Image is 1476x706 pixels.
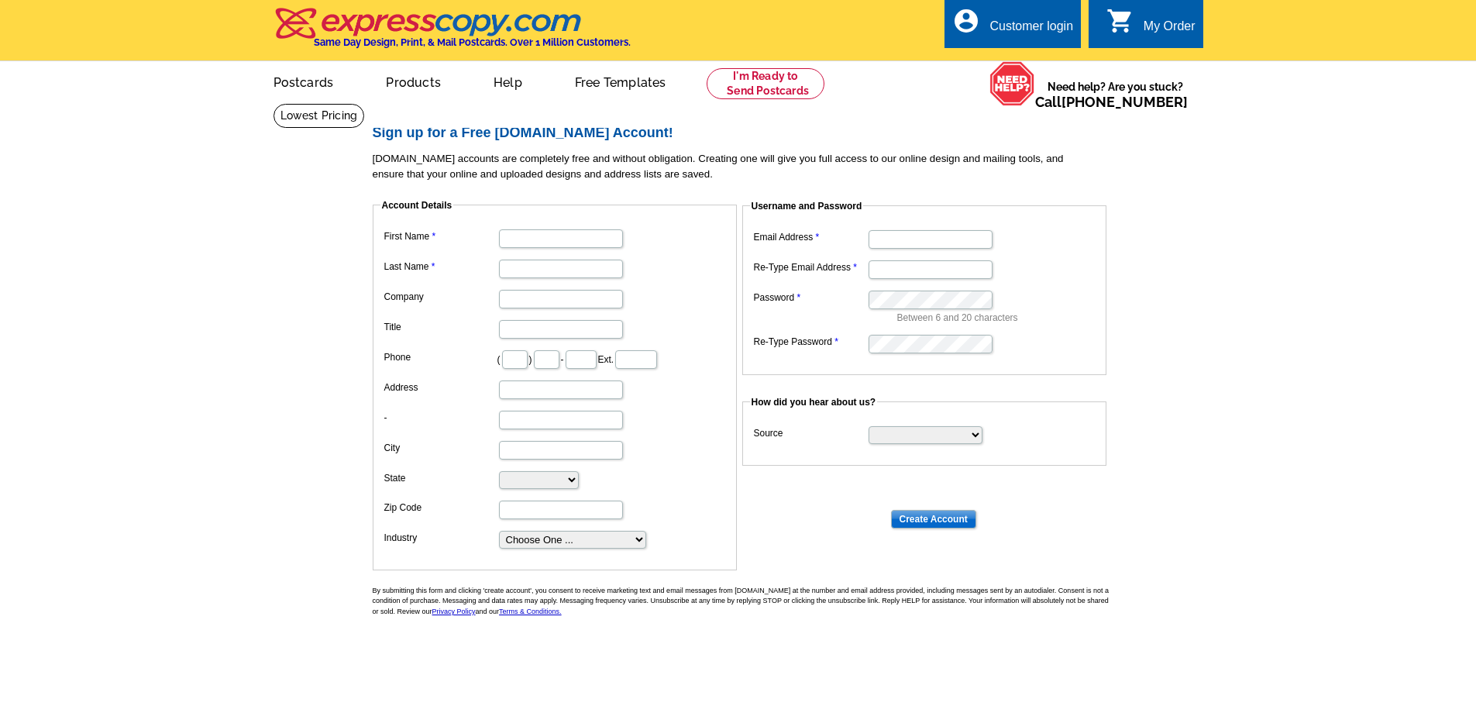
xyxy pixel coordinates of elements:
h2: Sign up for a Free [DOMAIN_NAME] Account! [373,125,1116,142]
dd: ( ) - Ext. [380,346,729,370]
label: State [384,471,497,485]
a: account_circle Customer login [952,17,1073,36]
a: Products [361,63,466,99]
div: Customer login [989,19,1073,41]
a: Free Templates [550,63,691,99]
span: Need help? Are you stuck? [1035,79,1196,110]
label: Re-Type Email Address [754,260,867,274]
h4: Same Day Design, Print, & Mail Postcards. Over 1 Million Customers. [314,36,631,48]
label: Password [754,291,867,305]
label: Company [384,290,497,304]
legend: Username and Password [750,199,864,213]
label: Source [754,426,867,440]
label: City [384,441,497,455]
input: Create Account [891,510,976,529]
a: Postcards [249,63,359,99]
p: [DOMAIN_NAME] accounts are completely free and without obligation. Creating one will give you ful... [373,151,1116,182]
p: Between 6 and 20 characters [897,311,1099,325]
label: First Name [384,229,497,243]
label: Re-Type Password [754,335,867,349]
legend: How did you hear about us? [750,395,878,409]
a: Same Day Design, Print, & Mail Postcards. Over 1 Million Customers. [274,19,631,48]
label: - [384,411,497,425]
i: shopping_cart [1106,7,1134,35]
a: shopping_cart My Order [1106,17,1196,36]
label: Phone [384,350,497,364]
a: Help [469,63,547,99]
a: Terms & Conditions. [499,608,562,615]
label: Last Name [384,260,497,274]
label: Address [384,381,497,394]
i: account_circle [952,7,980,35]
img: help [989,61,1035,106]
div: My Order [1144,19,1196,41]
span: Call [1035,94,1188,110]
legend: Account Details [380,198,454,212]
a: Privacy Policy [432,608,476,615]
label: Industry [384,531,497,545]
a: [PHONE_NUMBER] [1061,94,1188,110]
p: By submitting this form and clicking 'create account', you consent to receive marketing text and ... [373,586,1116,618]
label: Email Address [754,230,867,244]
label: Title [384,320,497,334]
label: Zip Code [384,501,497,515]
